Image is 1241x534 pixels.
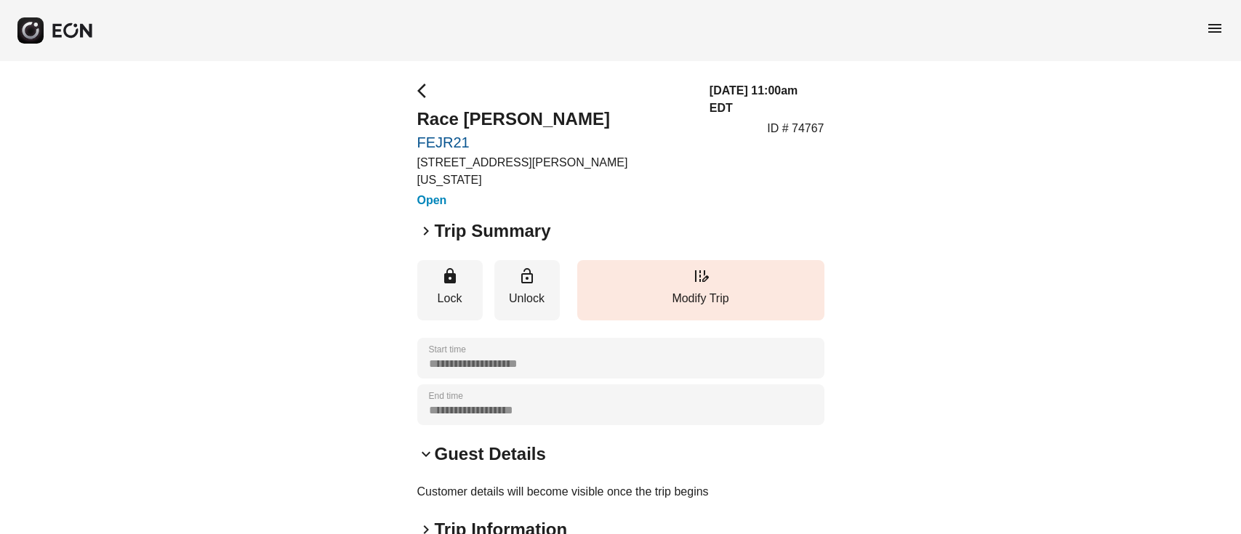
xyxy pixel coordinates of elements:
[417,260,483,320] button: Lock
[417,445,435,463] span: keyboard_arrow_down
[585,290,817,307] p: Modify Trip
[1206,20,1224,37] span: menu
[417,108,692,131] h2: Race [PERSON_NAME]
[502,290,553,307] p: Unlock
[435,442,546,466] h2: Guest Details
[417,82,435,100] span: arrow_back_ios
[577,260,824,320] button: Modify Trip
[435,219,551,243] h2: Trip Summary
[767,120,824,137] p: ID # 74767
[417,192,692,209] h3: Open
[417,483,824,501] p: Customer details will become visible once the trip begins
[417,154,692,189] p: [STREET_ADDRESS][PERSON_NAME][US_STATE]
[417,134,692,151] a: FEJR21
[710,82,824,117] h3: [DATE] 11:00am EDT
[518,267,536,285] span: lock_open
[692,267,710,285] span: edit_road
[494,260,560,320] button: Unlock
[425,290,475,307] p: Lock
[441,267,459,285] span: lock
[417,222,435,240] span: keyboard_arrow_right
